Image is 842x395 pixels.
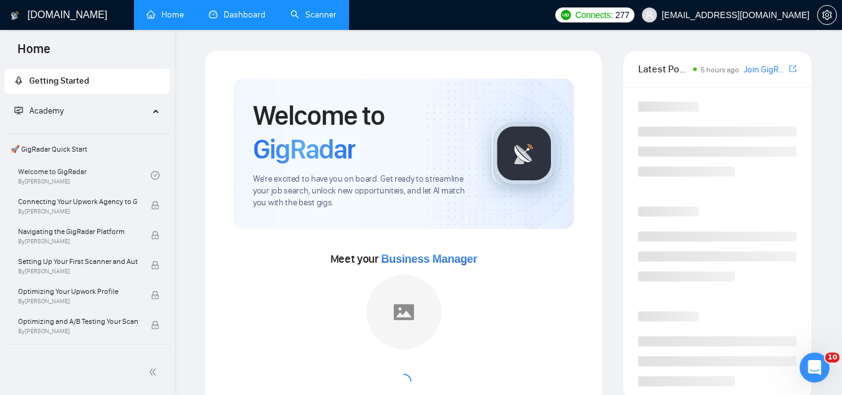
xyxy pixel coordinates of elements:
span: Setting Up Your First Scanner and Auto-Bidder [18,255,138,268]
span: By [PERSON_NAME] [18,208,138,215]
span: Business Manager [381,253,477,265]
span: export [789,64,797,74]
a: Welcome to GigRadarBy[PERSON_NAME] [18,162,151,189]
span: Latest Posts from the GigRadar Community [638,61,689,77]
span: By [PERSON_NAME] [18,328,138,335]
span: setting [818,10,836,20]
span: By [PERSON_NAME] [18,238,138,245]
span: fund-projection-screen [14,106,23,115]
span: 277 [615,8,629,22]
span: lock [151,231,160,240]
span: Academy [14,105,64,116]
span: user [645,11,654,19]
span: loading [395,373,411,389]
iframe: Intercom live chat [800,353,830,383]
span: 🚀 GigRadar Quick Start [6,137,168,162]
a: Join GigRadar Slack Community [744,63,787,77]
a: dashboardDashboard [209,9,266,20]
h1: Welcome to [253,99,472,166]
span: Academy [29,105,64,116]
span: rocket [14,76,23,85]
span: lock [151,321,160,329]
span: Optimizing and A/B Testing Your Scanner for Better Results [18,315,138,328]
span: lock [151,291,160,300]
span: 10 [825,353,840,363]
span: double-left [148,366,161,378]
a: homeHome [146,9,184,20]
span: Home [7,40,60,66]
img: placeholder.png [366,275,441,349]
span: Connecting Your Upwork Agency to GigRadar [18,195,138,208]
li: Getting Started [4,69,170,94]
button: setting [817,5,837,25]
a: export [789,63,797,75]
span: Connects: [575,8,613,22]
span: lock [151,201,160,210]
span: check-circle [151,171,160,180]
span: By [PERSON_NAME] [18,268,138,275]
span: Meet your [330,252,477,266]
span: GigRadar [253,132,355,166]
a: searchScanner [290,9,337,20]
span: Optimizing Your Upwork Profile [18,285,138,298]
span: By [PERSON_NAME] [18,298,138,305]
img: gigradar-logo.png [493,122,555,185]
img: logo [11,6,19,26]
span: lock [151,261,160,270]
span: Navigating the GigRadar Platform [18,225,138,238]
span: We're excited to have you on board. Get ready to streamline your job search, unlock new opportuni... [253,173,472,209]
a: setting [817,10,837,20]
img: upwork-logo.png [561,10,571,20]
span: 👑 Agency Success with GigRadar [6,347,168,372]
span: Getting Started [29,76,89,86]
span: 5 hours ago [701,66,739,74]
